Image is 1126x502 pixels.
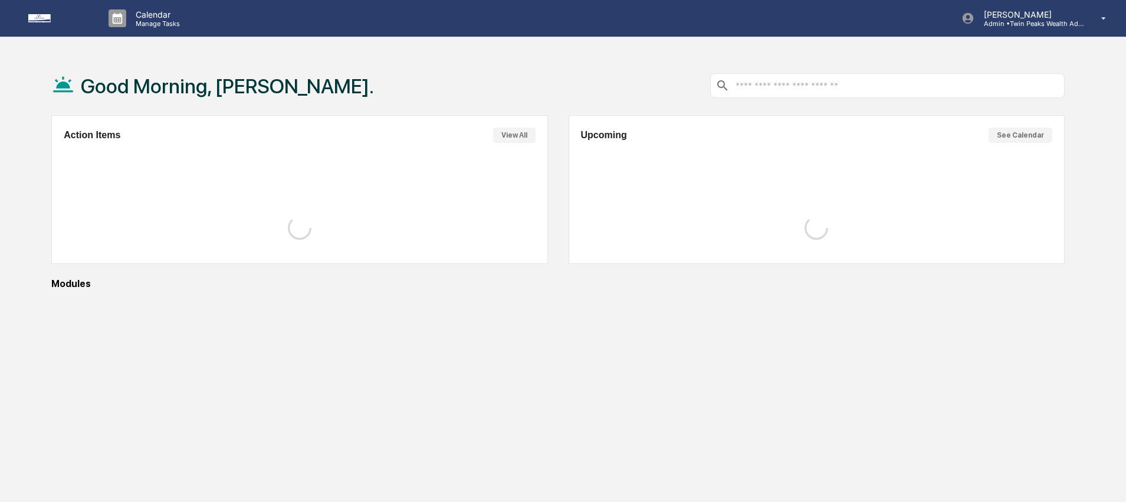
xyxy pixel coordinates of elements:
[581,130,627,141] h2: Upcoming
[126,9,186,19] p: Calendar
[493,128,536,143] button: View All
[974,9,1084,19] p: [PERSON_NAME]
[28,14,85,22] img: logo
[126,19,186,28] p: Manage Tasks
[974,19,1084,28] p: Admin • Twin Peaks Wealth Advisors
[989,128,1052,143] button: See Calendar
[64,130,120,141] h2: Action Items
[81,74,374,98] h1: Good Morning, [PERSON_NAME].
[51,278,1065,289] div: Modules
